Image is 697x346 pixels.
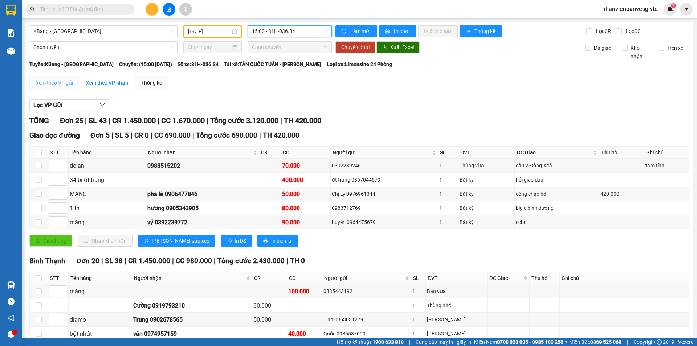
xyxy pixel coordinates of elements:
span: | [192,131,194,139]
div: 1 th [70,204,145,213]
div: Quốc 0935537099 [323,330,410,338]
span: Lọc CR [593,27,612,35]
span: sort-ascending [144,238,149,244]
span: Tổng cước 2.430.000 [217,257,285,265]
button: syncLàm mới [335,25,377,37]
th: SL [438,147,459,159]
button: Chuyển phơi [335,41,375,53]
div: Bất kỳ [460,218,513,226]
span: Giao dọc đường [29,131,80,139]
button: uploadGiao hàng [29,235,72,247]
div: Bao vừa [427,287,486,295]
button: In đơn chọn [418,25,458,37]
b: Tuyến: KBang - [GEOGRAPHIC_DATA] [29,61,114,67]
div: Thùng vừa [460,162,513,170]
span: | [286,257,288,265]
span: Cung cấp máy in - giấy in: [416,338,472,346]
div: Bất kỳ [460,190,513,198]
th: ĐVT [426,272,487,284]
span: CC 1.670.000 [161,116,205,125]
span: | [158,116,159,125]
strong: 0369 525 060 [590,339,621,345]
div: 30.000 [253,301,286,310]
span: Người gửi [324,274,404,282]
div: ớt trang 0867044579 [332,176,437,184]
div: 90.000 [282,218,329,227]
span: Người nhận [134,274,244,282]
span: search [30,7,35,12]
span: | [172,257,174,265]
div: cổng chào bd [516,190,598,198]
span: Lọc CC [623,27,642,35]
div: Xem theo VP gửi [36,79,73,87]
div: pha lê 0906477846 [147,190,258,199]
span: In phơi [394,27,411,35]
div: 50.000 [282,190,329,199]
img: icon-new-feature [667,6,673,12]
img: warehouse-icon [7,281,15,289]
th: CC [281,147,330,159]
div: ccbd [516,218,598,226]
th: ĐVT [458,147,515,159]
button: aim [179,3,192,16]
span: printer [263,238,268,244]
span: sync [341,29,347,34]
button: downloadXuất Excel [376,41,420,53]
span: | [131,131,133,139]
span: SL 5 [115,131,129,139]
div: 0392239246 [332,162,437,170]
th: Tên hàng [69,272,132,284]
div: MĂNG [70,190,145,199]
button: downloadNhập kho nhận [78,235,133,247]
div: 400.000 [282,175,329,184]
span: | [111,131,113,139]
span: question-circle [8,298,15,305]
span: Tài xế: TÂN QUỐC TUẤN - [PERSON_NAME] [224,60,321,68]
div: 1 [439,218,457,226]
div: 1 [412,287,424,295]
span: Tổng cước 690.000 [196,131,257,139]
div: Thống kê [141,79,162,87]
div: 1 [439,190,457,198]
input: Chọn ngày [188,43,231,51]
div: Chị Lý 0976961344 [332,190,437,198]
button: sort-ascending[PERSON_NAME] sắp xếp [138,235,215,247]
span: Thống kê [474,27,496,35]
span: Đơn 20 [76,257,99,265]
span: Làm mới [350,27,371,35]
span: CR 1.450.000 [128,257,170,265]
span: down [99,102,105,108]
div: huyền 0964475679 [332,218,437,226]
strong: 1900 633 818 [372,339,404,345]
button: file-add [163,3,175,16]
th: STT [48,272,69,284]
span: printer [385,29,391,34]
th: Ghi chú [644,147,689,159]
span: Người gửi [333,148,431,156]
span: ĐC Giao [489,274,522,282]
div: hỏi giao đâu [516,176,598,184]
div: 1 [439,162,457,170]
span: ⚪️ [565,341,567,343]
button: Lọc VP Gửi [29,99,109,111]
div: vỹ 0392239772 [147,218,258,227]
span: TH 420.000 [263,131,299,139]
span: In biên lai [271,237,292,245]
span: 1 [672,3,674,8]
span: CR 1.450.000 [112,116,156,125]
button: printerIn phơi [379,25,416,37]
span: Chọn chuyến [252,42,327,53]
button: plus [146,3,158,16]
div: 1 [412,330,424,338]
button: bar-chartThống kê [460,25,502,37]
div: Tịnh 0963031279 [323,316,410,323]
span: Tổng cước 3.120.000 [210,116,278,125]
span: [PERSON_NAME] sắp xếp [152,237,209,245]
span: 15:00 - 81H-036.34 [252,26,327,37]
span: CC 980.000 [176,257,212,265]
div: big c bình dương [516,204,598,212]
span: plus [150,7,155,12]
div: 0335443192 [323,287,410,295]
div: hương 0905343905 [147,204,258,213]
div: Trung 0902678565 [133,315,250,324]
